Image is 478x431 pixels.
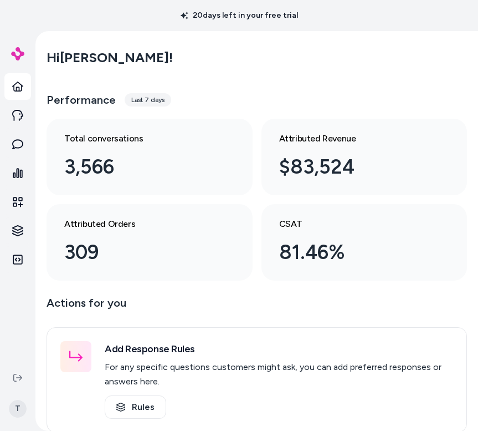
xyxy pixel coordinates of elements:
a: Rules [105,395,166,419]
div: Last 7 days [125,93,171,107]
h3: Attributed Revenue [279,132,432,145]
a: Total conversations 3,566 [47,119,253,195]
p: 20 days left in your free trial [174,10,305,21]
img: alby Logo [11,47,24,60]
a: Attributed Orders 309 [47,204,253,281]
span: T [9,400,27,418]
h3: Performance [47,92,116,108]
h3: Add Response Rules [105,341,453,357]
h3: Attributed Orders [64,217,217,231]
h3: CSAT [279,217,432,231]
div: 81.46% [279,237,432,267]
h3: Total conversations [64,132,217,145]
a: Attributed Revenue $83,524 [261,119,467,195]
div: $83,524 [279,152,432,182]
button: T [7,391,29,427]
p: Actions for you [47,294,467,321]
a: CSAT 81.46% [261,204,467,281]
div: 3,566 [64,152,217,182]
div: 309 [64,237,217,267]
p: For any specific questions customers might ask, you can add preferred responses or answers here. [105,360,453,389]
h2: Hi [PERSON_NAME] ! [47,49,173,66]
